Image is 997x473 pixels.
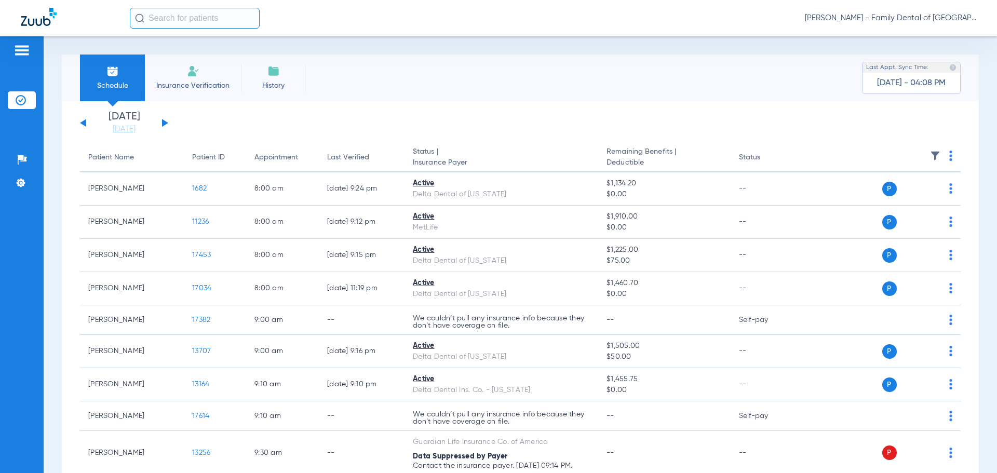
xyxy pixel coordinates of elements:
td: [PERSON_NAME] [80,172,184,206]
span: [PERSON_NAME] - Family Dental of [GEOGRAPHIC_DATA] [805,13,976,23]
a: [DATE] [93,124,155,134]
td: -- [319,305,405,335]
span: $50.00 [607,352,722,362]
div: Guardian Life Insurance Co. of America [413,437,590,448]
td: [DATE] 9:10 PM [319,368,405,401]
td: [PERSON_NAME] [80,368,184,401]
td: -- [731,206,801,239]
img: filter.svg [930,151,940,161]
div: Delta Dental of [US_STATE] [413,289,590,300]
img: History [267,65,280,77]
td: -- [731,368,801,401]
div: Appointment [254,152,311,163]
span: Schedule [88,80,137,91]
span: $1,460.70 [607,278,722,289]
span: -- [607,316,614,323]
span: History [249,80,298,91]
span: 17453 [192,251,211,259]
li: [DATE] [93,112,155,134]
td: -- [731,335,801,368]
img: Zuub Logo [21,8,57,26]
td: 9:00 AM [246,335,319,368]
td: 9:00 AM [246,305,319,335]
td: [PERSON_NAME] [80,206,184,239]
span: 17382 [192,316,210,323]
span: 1682 [192,185,207,192]
img: group-dot-blue.svg [949,151,952,161]
div: Appointment [254,152,298,163]
span: -- [607,412,614,420]
img: group-dot-blue.svg [949,346,952,356]
div: Patient ID [192,152,225,163]
th: Status [731,143,801,172]
span: Last Appt. Sync Time: [866,62,928,73]
img: Schedule [106,65,119,77]
div: Delta Dental of [US_STATE] [413,255,590,266]
td: 8:00 AM [246,272,319,305]
span: P [882,344,897,359]
img: Search Icon [135,13,144,23]
td: [PERSON_NAME] [80,305,184,335]
div: Active [413,341,590,352]
th: Remaining Benefits | [598,143,730,172]
span: [DATE] - 04:08 PM [877,78,946,88]
th: Status | [405,143,598,172]
div: Delta Dental Ins. Co. - [US_STATE] [413,385,590,396]
td: -- [731,239,801,272]
span: P [882,281,897,296]
span: $0.00 [607,222,722,233]
div: Patient Name [88,152,176,163]
td: [DATE] 11:19 PM [319,272,405,305]
td: [PERSON_NAME] [80,401,184,431]
span: Insurance Payer [413,157,590,168]
img: group-dot-blue.svg [949,448,952,458]
span: P [882,248,897,263]
div: Active [413,178,590,189]
div: Delta Dental of [US_STATE] [413,189,590,200]
span: $0.00 [607,385,722,396]
td: -- [731,172,801,206]
td: [DATE] 9:12 PM [319,206,405,239]
img: group-dot-blue.svg [949,411,952,421]
span: 11236 [192,218,209,225]
span: 13164 [192,381,209,388]
div: Active [413,278,590,289]
span: P [882,377,897,392]
img: last sync help info [949,64,956,71]
td: 9:10 AM [246,368,319,401]
span: 17034 [192,285,211,292]
img: group-dot-blue.svg [949,315,952,325]
span: 13707 [192,347,211,355]
div: Last Verified [327,152,369,163]
span: Data Suppressed by Payer [413,453,507,460]
td: 8:00 AM [246,206,319,239]
td: 8:00 AM [246,239,319,272]
td: 8:00 AM [246,172,319,206]
span: Insurance Verification [153,80,233,91]
p: We couldn’t pull any insurance info because they don’t have coverage on file. [413,411,590,425]
span: -- [607,449,614,456]
div: MetLife [413,222,590,233]
span: P [882,445,897,460]
span: $75.00 [607,255,722,266]
div: Delta Dental of [US_STATE] [413,352,590,362]
span: P [882,182,897,196]
td: [PERSON_NAME] [80,272,184,305]
span: $1,455.75 [607,374,722,385]
span: $1,134.20 [607,178,722,189]
div: Active [413,245,590,255]
img: group-dot-blue.svg [949,183,952,194]
td: [PERSON_NAME] [80,335,184,368]
td: -- [731,272,801,305]
div: Active [413,374,590,385]
td: 9:10 AM [246,401,319,431]
td: -- [319,401,405,431]
img: group-dot-blue.svg [949,283,952,293]
span: $0.00 [607,289,722,300]
td: Self-pay [731,401,801,431]
span: $0.00 [607,189,722,200]
span: Deductible [607,157,722,168]
td: [DATE] 9:15 PM [319,239,405,272]
td: [PERSON_NAME] [80,239,184,272]
img: group-dot-blue.svg [949,379,952,389]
